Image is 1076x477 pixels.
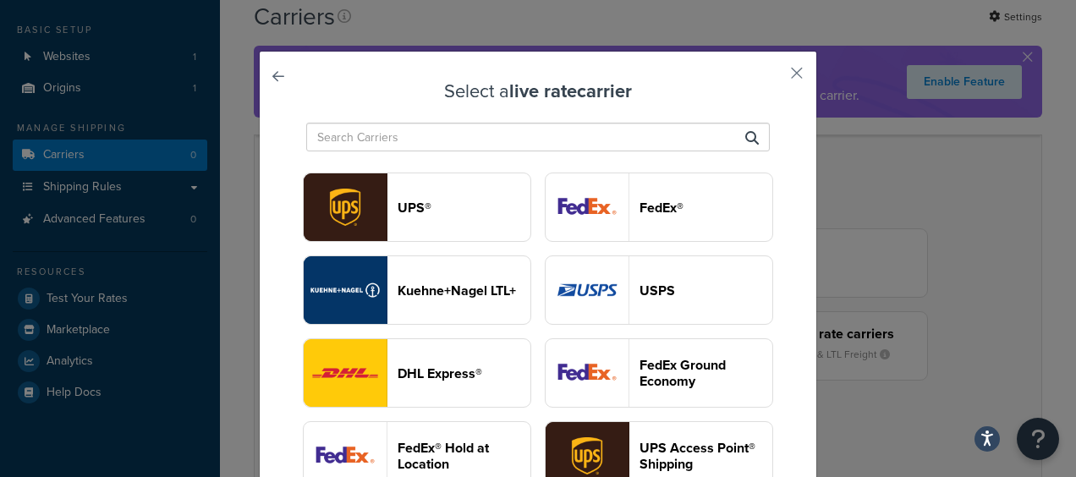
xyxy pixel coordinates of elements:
img: fedEx logo [546,173,629,241]
header: Kuehne+Nagel LTL+ [398,282,530,299]
input: Search Carriers [306,123,770,151]
header: DHL Express® [398,365,530,381]
strong: live rate carrier [509,77,632,105]
button: reTransFreight logoKuehne+Nagel LTL+ [303,255,531,325]
img: ups logo [304,173,387,241]
header: UPS® [398,200,530,216]
header: FedEx® Hold at Location [398,440,530,472]
header: UPS Access Point® Shipping [640,440,772,472]
img: dhl logo [304,339,387,407]
header: FedEx Ground Economy [640,357,772,389]
button: smartPost logoFedEx Ground Economy [545,338,773,408]
img: smartPost logo [546,339,629,407]
button: fedEx logoFedEx® [545,173,773,242]
button: dhl logoDHL Express® [303,338,531,408]
button: usps logoUSPS [545,255,773,325]
button: ups logoUPS® [303,173,531,242]
header: FedEx® [640,200,772,216]
header: USPS [640,282,772,299]
h3: Select a [302,81,774,101]
img: reTransFreight logo [304,256,387,324]
img: usps logo [546,256,629,324]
